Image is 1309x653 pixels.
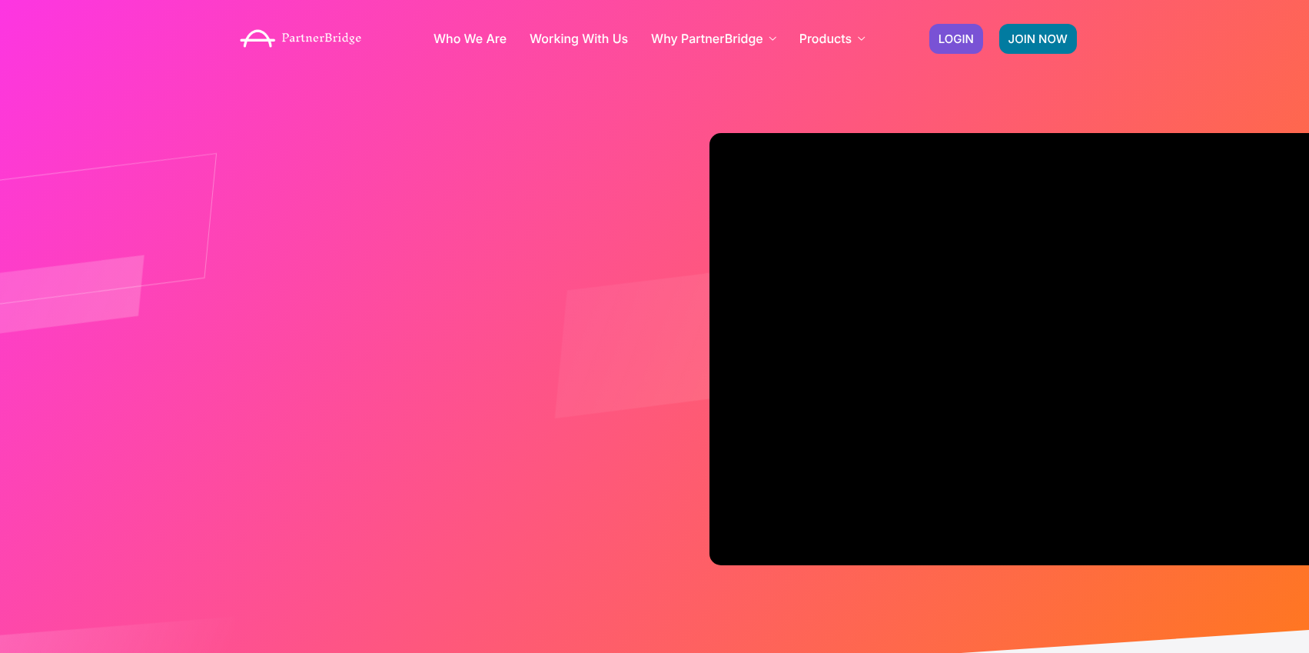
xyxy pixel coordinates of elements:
span: JOIN NOW [1008,33,1068,45]
a: Products [799,32,865,45]
a: LOGIN [929,24,983,54]
span: LOGIN [939,33,974,45]
a: Who We Are [434,32,507,45]
a: JOIN NOW [999,24,1077,54]
a: Why PartnerBridge [651,32,776,45]
a: Working With Us [530,32,628,45]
